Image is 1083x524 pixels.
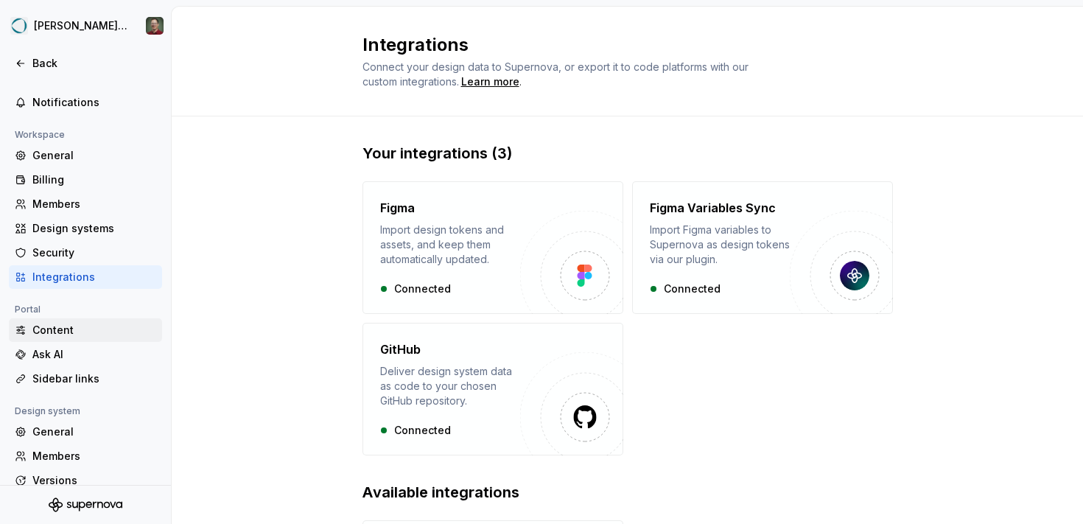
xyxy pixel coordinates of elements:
[32,449,156,464] div: Members
[362,33,875,57] h2: Integrations
[32,473,156,488] div: Versions
[9,420,162,444] a: General
[34,18,128,33] div: [PERSON_NAME] Design System
[380,199,415,217] h4: Figma
[650,223,790,267] div: Import Figma variables to Supernova as design tokens via our plugin.
[9,217,162,240] a: Design systems
[32,425,156,439] div: General
[49,497,122,512] svg: Supernova Logo
[362,60,751,88] span: Connect your design data to Supernova, or export it to code platforms with our custom integrations.
[32,245,156,260] div: Security
[3,10,168,42] button: [PERSON_NAME] Design SystemStefan Hoth
[9,265,162,289] a: Integrations
[9,192,162,216] a: Members
[32,323,156,338] div: Content
[9,301,46,318] div: Portal
[32,197,156,212] div: Members
[9,52,162,75] a: Back
[32,347,156,362] div: Ask AI
[461,74,519,89] a: Learn more
[32,172,156,187] div: Billing
[9,343,162,366] a: Ask AI
[9,144,162,167] a: General
[9,241,162,265] a: Security
[32,270,156,284] div: Integrations
[9,168,162,192] a: Billing
[9,126,71,144] div: Workspace
[32,221,156,236] div: Design systems
[32,95,156,110] div: Notifications
[380,223,520,267] div: Import design tokens and assets, and keep them automatically updated.
[362,323,623,455] button: GitHubDeliver design system data as code to your chosen GitHub repository.Connected
[362,143,893,164] h2: Your integrations (3)
[32,371,156,386] div: Sidebar links
[632,181,893,314] button: Figma Variables SyncImport Figma variables to Supernova as design tokens via our plugin.Connected
[362,181,623,314] button: FigmaImport design tokens and assets, and keep them automatically updated.Connected
[32,148,156,163] div: General
[459,77,522,88] span: .
[380,364,520,408] div: Deliver design system data as code to your chosen GitHub repository.
[362,482,893,503] h2: Available integrations
[9,444,162,468] a: Members
[146,17,164,35] img: Stefan Hoth
[9,367,162,391] a: Sidebar links
[9,402,86,420] div: Design system
[380,340,421,358] h4: GitHub
[650,199,776,217] h4: Figma Variables Sync
[9,91,162,114] a: Notifications
[32,56,156,71] div: Back
[9,469,162,492] a: Versions
[9,318,162,342] a: Content
[10,17,28,35] img: e0e0e46e-566d-4916-84b9-f308656432a6.png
